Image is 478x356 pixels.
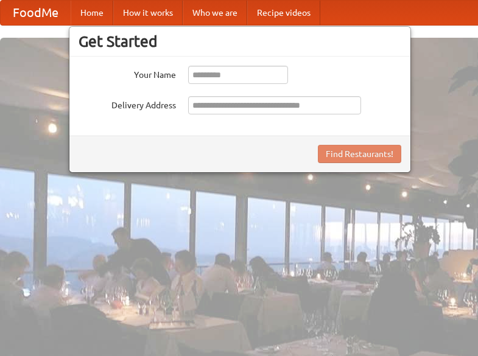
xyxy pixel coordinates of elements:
[183,1,247,25] a: Who we are
[1,1,71,25] a: FoodMe
[79,66,176,81] label: Your Name
[79,32,401,51] h3: Get Started
[71,1,113,25] a: Home
[318,145,401,163] button: Find Restaurants!
[247,1,320,25] a: Recipe videos
[113,1,183,25] a: How it works
[79,96,176,111] label: Delivery Address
